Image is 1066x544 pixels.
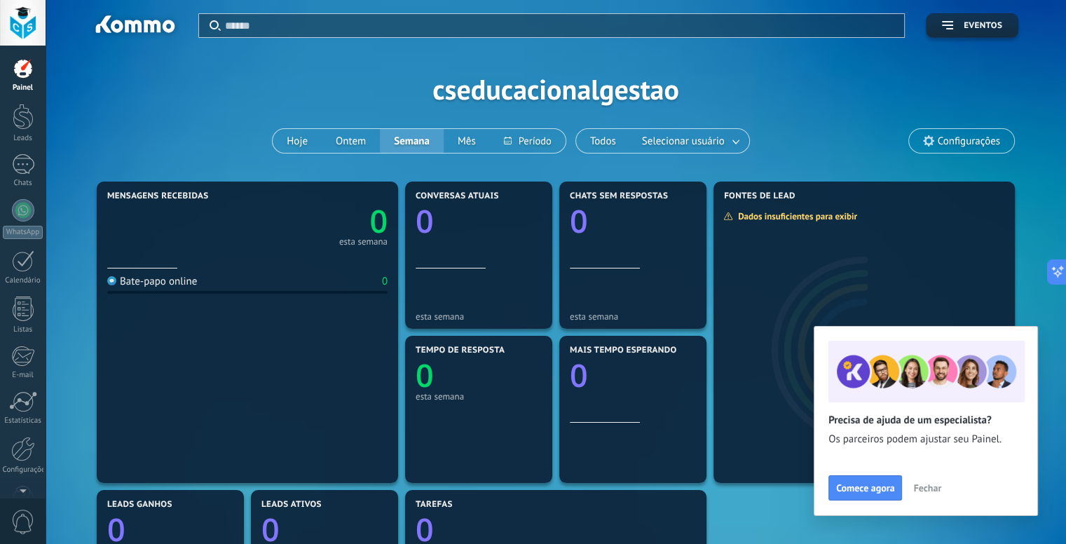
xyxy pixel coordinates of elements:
div: Dados insuficientes para exibir [723,210,867,222]
span: Mais tempo esperando [570,346,677,355]
div: Leads [3,134,43,143]
div: 0 [382,275,388,288]
span: Conversas atuais [416,191,499,201]
text: 0 [416,200,434,243]
div: Chats [3,179,43,188]
span: Configurações [938,135,1000,147]
img: Bate-papo online [107,276,116,285]
button: Comece agora [828,475,902,501]
div: Painel [3,83,43,93]
span: Comece agora [836,483,894,493]
div: Listas [3,325,43,334]
span: Tempo de resposta [416,346,505,355]
div: esta semana [339,238,388,245]
span: Tarefas [416,500,453,510]
button: Mês [444,129,490,153]
span: Leads ativos [261,500,322,510]
div: Bate-papo online [107,275,197,288]
div: WhatsApp [3,226,43,239]
div: Estatísticas [3,416,43,426]
span: Mensagens recebidas [107,191,208,201]
span: Leads ganhos [107,500,172,510]
text: 0 [570,200,588,243]
text: 0 [570,354,588,397]
span: Fechar [913,483,941,493]
span: Eventos [964,21,1002,31]
div: esta semana [570,311,696,322]
span: Selecionar usuário [639,132,727,151]
div: esta semana [416,311,542,322]
button: Hoje [273,129,322,153]
div: esta semana [416,391,542,402]
text: 0 [369,200,388,243]
span: Chats sem respostas [570,191,668,201]
text: 0 [416,354,434,397]
div: Calendário [3,276,43,285]
a: 0 [247,200,388,243]
button: Período [490,129,566,153]
h2: Precisa de ajuda de um especialista? [828,414,1023,427]
button: Semana [380,129,444,153]
div: E-mail [3,371,43,380]
span: Os parceiros podem ajustar seu Painel. [828,433,1023,447]
div: Configurações [3,465,43,475]
button: Eventos [926,13,1018,38]
span: Fontes de lead [724,191,795,201]
button: Ontem [322,129,380,153]
button: Selecionar usuário [630,129,749,153]
button: Todos [576,129,630,153]
button: Fechar [907,477,948,498]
